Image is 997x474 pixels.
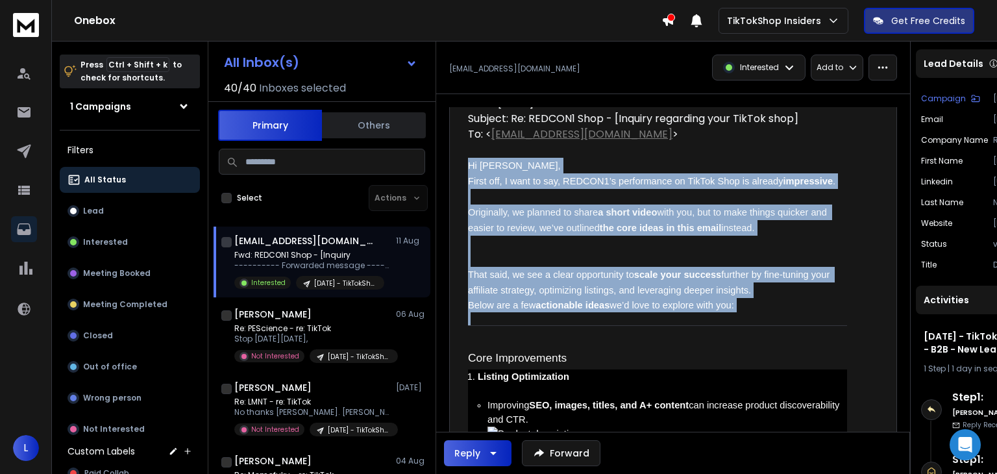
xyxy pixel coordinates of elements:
[444,440,511,466] button: Reply
[60,385,200,411] button: Wrong person
[60,141,200,159] h3: Filters
[251,351,299,361] p: Not Interested
[234,250,390,260] p: Fwd: REDCON1 Shop - [Inquiry
[234,260,390,271] p: ---------- Forwarded message --------- From: [PERSON_NAME]
[921,156,963,166] p: First Name
[234,407,390,418] p: No thanks [PERSON_NAME]. [PERSON_NAME]
[891,14,965,27] p: Get Free Credits
[60,198,200,224] button: Lead
[234,334,390,344] p: Stop [DATE][DATE],
[68,445,135,458] h3: Custom Labels
[924,363,946,374] span: 1 Step
[487,400,529,410] span: Improving
[598,207,657,218] strong: a short video
[921,94,966,104] p: Campaign
[60,94,200,119] button: 1 Campaigns
[468,269,832,295] span: That said, we see a clear opportunity to further by fine-tuning your affiliate strategy, optimizi...
[214,49,428,75] button: All Inbox(s)
[921,94,980,104] button: Campaign
[950,429,981,460] div: Open Intercom Messenger
[468,111,847,127] div: Subject: Re: REDCON1 Shop - [Inquiry regarding your TikTok shop]
[70,100,131,113] h1: 1 Campaigns
[234,397,390,407] p: Re: LMNT - re: TikTok
[600,223,721,233] strong: the core ideas in this email
[921,177,953,187] p: linkedin
[328,425,390,435] p: [DATE] - TikTokShopInsiders - B2B - New Leads
[634,269,721,280] strong: scale your success
[80,58,182,84] p: Press to check for shortcuts.
[478,371,569,382] span: Listing Optimization
[491,127,672,142] a: [EMAIL_ADDRESS][DOMAIN_NAME]
[727,14,826,27] p: TikTokShop Insiders
[609,300,733,310] span: we’d love to explore with you:
[529,400,689,410] span: SEO, images, titles, and A+ content
[60,229,200,255] button: Interested
[13,435,39,461] button: L
[468,300,535,310] span: Below are a few
[84,175,126,185] p: All Status
[83,393,142,403] p: Wrong person
[396,382,425,393] p: [DATE]
[83,268,151,279] p: Meeting Booked
[13,13,39,37] img: logo
[740,62,779,73] p: Interested
[237,193,262,203] label: Select
[106,57,169,72] span: Ctrl + Shift + k
[234,381,312,394] h1: [PERSON_NAME]
[921,218,952,229] p: website
[251,278,286,288] p: Interested
[224,81,256,96] span: 40 / 40
[921,135,988,145] p: Company Name
[234,308,312,321] h1: [PERSON_NAME]
[60,167,200,193] button: All Status
[468,176,783,186] span: First off, I want to say, REDCON1’s performance on TikTok Shop is already
[396,456,425,466] p: 04 Aug
[83,237,128,247] p: Interested
[83,362,137,372] p: Out of office
[83,331,113,341] p: Closed
[60,260,200,286] button: Meeting Booked
[522,440,600,466] button: Forward
[234,455,312,468] h1: [PERSON_NAME]
[83,299,167,310] p: Meeting Completed
[468,160,561,171] span: Hi [PERSON_NAME],
[817,62,843,73] p: Add to
[60,292,200,318] button: Meeting Completed
[60,416,200,442] button: Not Interested
[468,127,847,142] div: To: < >
[535,300,609,310] span: actionable ideas
[314,279,376,288] p: [DATE] - TikTokShopInsiders - B2B - New Leads
[83,424,145,434] p: Not Interested
[921,197,963,208] p: Last Name
[234,234,377,247] h1: [EMAIL_ADDRESS][DOMAIN_NAME]
[454,447,480,460] div: Reply
[218,110,322,141] button: Primary
[921,260,937,270] p: title
[487,400,839,425] span: can increase product discoverability and CTR.
[60,354,200,380] button: Out of office
[234,323,390,334] p: Re: PEScience - re: TikTok
[921,239,947,249] p: Status
[328,352,390,362] p: [DATE] - TikTokShopInsiders - B2B - New Leads
[921,114,943,125] p: Email
[468,351,567,364] span: Core Improvements
[224,56,299,69] h1: All Inbox(s)
[60,323,200,349] button: Closed
[74,13,661,29] h1: Onebox
[83,206,104,216] p: Lead
[864,8,974,34] button: Get Free Credits
[449,64,580,74] p: [EMAIL_ADDRESS][DOMAIN_NAME]
[259,81,346,96] h3: Inboxes selected
[396,309,425,319] p: 06 Aug
[396,236,425,246] p: 11 Aug
[924,57,983,70] p: Lead Details
[322,111,426,140] button: Others
[251,425,299,434] p: Not Interested
[783,176,833,186] span: impressive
